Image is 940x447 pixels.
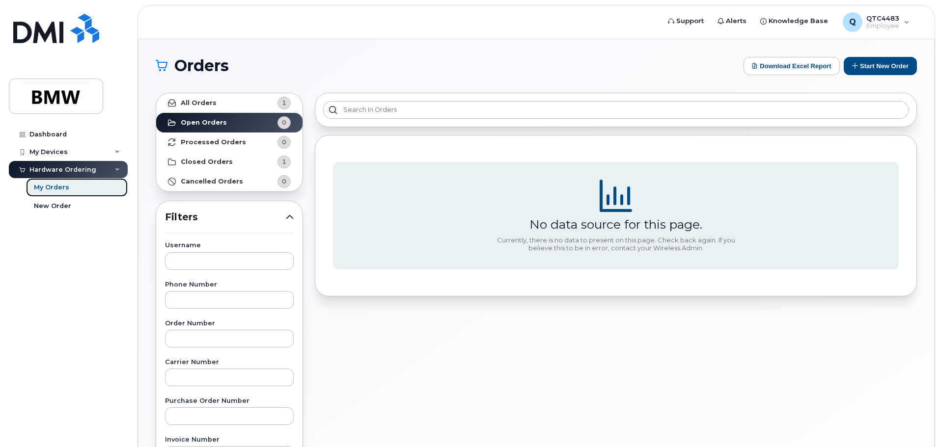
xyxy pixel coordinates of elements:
[493,237,739,252] div: Currently, there is no data to present on this page. Check back again. If you believe this to be ...
[181,138,246,146] strong: Processed Orders
[323,101,909,119] input: Search in orders
[156,152,303,172] a: Closed Orders1
[165,242,294,249] label: Username
[156,132,303,152] a: Processed Orders0
[174,58,229,73] span: Orders
[282,118,286,127] span: 0
[165,282,294,288] label: Phone Number
[156,113,303,132] a: Open Orders0
[165,437,294,443] label: Invoice Number
[165,359,294,366] label: Carrier Number
[156,172,303,191] a: Cancelled Orders0
[282,157,286,166] span: 1
[282,98,286,107] span: 1
[282,177,286,186] span: 0
[181,158,233,166] strong: Closed Orders
[282,137,286,147] span: 0
[529,217,702,232] div: No data source for this page.
[165,320,294,327] label: Order Number
[156,93,303,113] a: All Orders1
[165,398,294,404] label: Purchase Order Number
[844,57,917,75] button: Start New Order
[744,57,840,75] button: Download Excel Report
[181,119,227,127] strong: Open Orders
[181,178,243,185] strong: Cancelled Orders
[897,404,933,440] iframe: Messenger Launcher
[181,99,217,107] strong: All Orders
[165,210,286,224] span: Filters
